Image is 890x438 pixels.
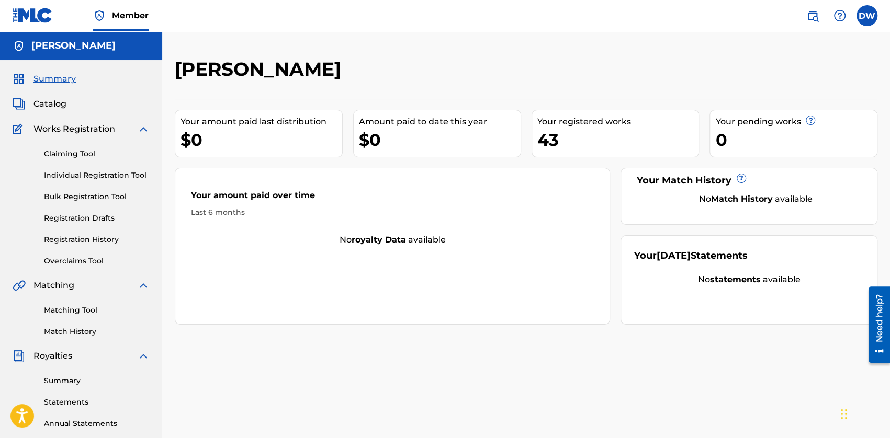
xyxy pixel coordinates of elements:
span: Matching [33,279,74,292]
div: Your pending works [715,116,877,128]
a: Bulk Registration Tool [44,191,150,202]
img: Accounts [13,40,25,52]
img: Summary [13,73,25,85]
span: [DATE] [657,250,691,261]
iframe: Resource Center [861,283,890,367]
div: Your Match History [634,174,864,188]
span: Summary [33,73,76,85]
img: Works Registration [13,123,26,135]
img: search [806,9,819,22]
img: Matching [13,279,26,292]
a: SummarySummary [13,73,76,85]
img: help [833,9,846,22]
span: ? [806,116,815,124]
div: Your amount paid over time [191,189,594,207]
a: Match History [44,326,150,337]
strong: Match History [711,194,772,204]
img: MLC Logo [13,8,53,23]
img: Catalog [13,98,25,110]
div: $0 [359,128,521,152]
a: CatalogCatalog [13,98,66,110]
a: Overclaims Tool [44,256,150,267]
div: Your registered works [537,116,699,128]
div: $0 [181,128,342,152]
div: Drag [841,398,847,430]
div: Amount paid to date this year [359,116,521,128]
div: Your amount paid last distribution [181,116,342,128]
div: Your Statements [634,249,748,263]
img: Royalties [13,350,25,362]
strong: royalty data [351,235,405,245]
h5: DeMarkus Woods-Oliphant [31,40,116,52]
img: expand [137,279,150,292]
span: Royalties [33,350,72,362]
a: Matching Tool [44,305,150,316]
a: Annual Statements [44,418,150,429]
span: Works Registration [33,123,115,135]
span: Member [112,9,149,21]
a: Registration History [44,234,150,245]
iframe: Chat Widget [838,388,890,438]
strong: statements [709,274,760,284]
img: Top Rightsholder [93,9,106,22]
a: Claiming Tool [44,148,150,159]
div: 0 [715,128,877,152]
div: 43 [537,128,699,152]
a: Summary [44,375,150,386]
div: Help [829,5,850,26]
div: No available [175,234,610,246]
div: User Menu [857,5,877,26]
span: ? [737,174,746,182]
img: expand [137,123,150,135]
a: Registration Drafts [44,213,150,224]
h2: [PERSON_NAME] [175,57,346,81]
div: Last 6 months [191,207,594,218]
span: Catalog [33,98,66,110]
a: Statements [44,397,150,408]
img: expand [137,350,150,362]
a: Individual Registration Tool [44,170,150,181]
div: No available [634,273,864,286]
div: No available [647,193,864,205]
a: Public Search [802,5,823,26]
